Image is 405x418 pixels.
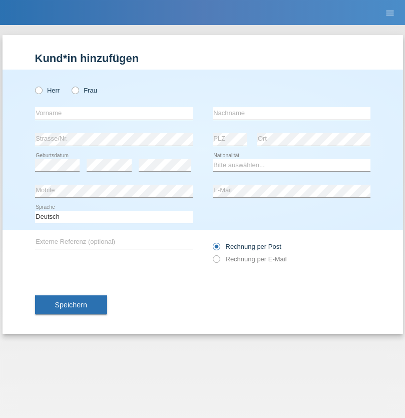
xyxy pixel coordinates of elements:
button: Speichern [35,295,107,314]
h1: Kund*in hinzufügen [35,52,370,65]
label: Rechnung per E-Mail [213,255,287,263]
i: menu [385,8,395,18]
span: Speichern [55,301,87,309]
label: Rechnung per Post [213,243,281,250]
a: menu [380,10,400,16]
label: Frau [72,87,97,94]
input: Herr [35,87,42,93]
input: Rechnung per Post [213,243,219,255]
input: Rechnung per E-Mail [213,255,219,268]
label: Herr [35,87,60,94]
input: Frau [72,87,78,93]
